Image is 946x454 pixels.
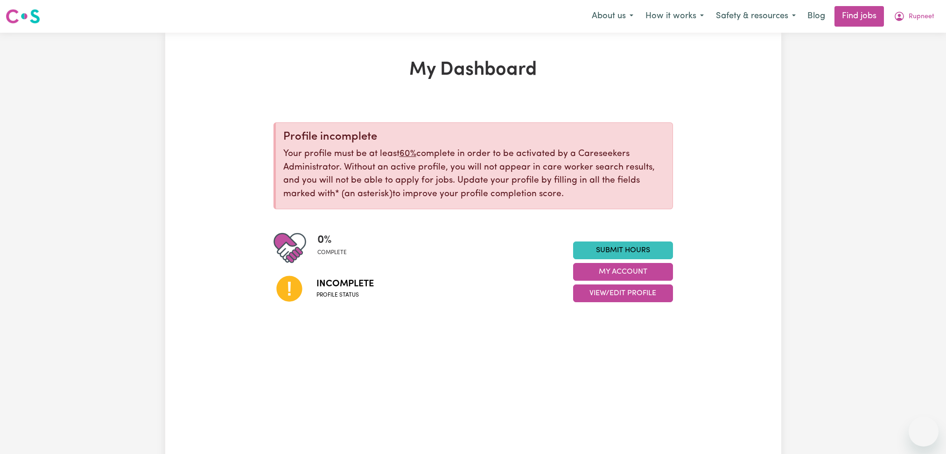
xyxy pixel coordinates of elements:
a: Submit Hours [573,241,673,259]
span: 0 % [317,232,347,248]
button: My Account [573,263,673,281]
button: Safety & resources [710,7,802,26]
button: My Account [888,7,940,26]
u: 60% [399,149,416,158]
img: Careseekers logo [6,8,40,25]
div: Profile completeness: 0% [317,232,354,264]
span: an asterisk [335,190,392,199]
span: Rupneet [909,12,934,22]
a: Blog [802,6,831,27]
span: complete [317,248,347,257]
a: Find jobs [834,6,884,27]
div: Profile incomplete [283,130,665,144]
iframe: Button to launch messaging window [909,417,939,447]
button: View/Edit Profile [573,284,673,302]
button: About us [586,7,639,26]
span: Profile status [316,291,374,299]
span: Incomplete [316,277,374,291]
button: How it works [639,7,710,26]
h1: My Dashboard [273,59,673,81]
a: Careseekers logo [6,6,40,27]
p: Your profile must be at least complete in order to be activated by a Careseekers Administrator. W... [283,148,665,201]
